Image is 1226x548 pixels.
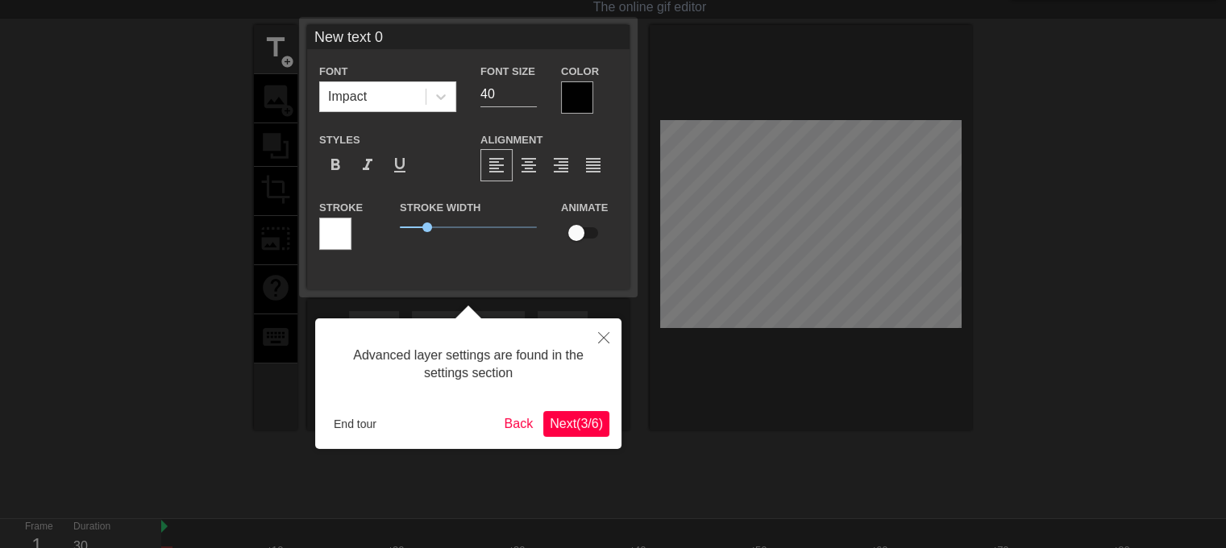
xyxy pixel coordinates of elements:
[550,417,603,430] span: Next ( 3 / 6 )
[543,411,609,437] button: Next
[327,330,609,399] div: Advanced layer settings are found in the settings section
[327,412,383,436] button: End tour
[498,411,540,437] button: Back
[586,318,621,355] button: Close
